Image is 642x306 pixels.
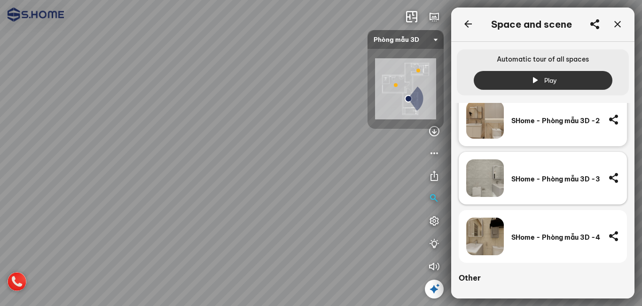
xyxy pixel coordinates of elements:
span: Play [544,76,557,85]
img: hotline_icon_VCHHFN9JCFPE.png [8,272,26,291]
div: Other [459,272,612,283]
img: Shome_ph_ng_m_u_FJZJV3RZWZNH.png [375,58,436,119]
div: Space and scene [491,19,572,30]
span: Automatic tour of all spaces [462,49,623,71]
div: SHome - Phòng mẫu 3D -4 [511,233,601,242]
button: Play [474,71,612,90]
div: SHome - Phòng mẫu 3D -3 [511,175,601,183]
span: Phòng mẫu 3D [374,30,438,49]
div: SHome - Phòng mẫu 3D -2 [511,117,601,125]
img: logo [8,8,64,22]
